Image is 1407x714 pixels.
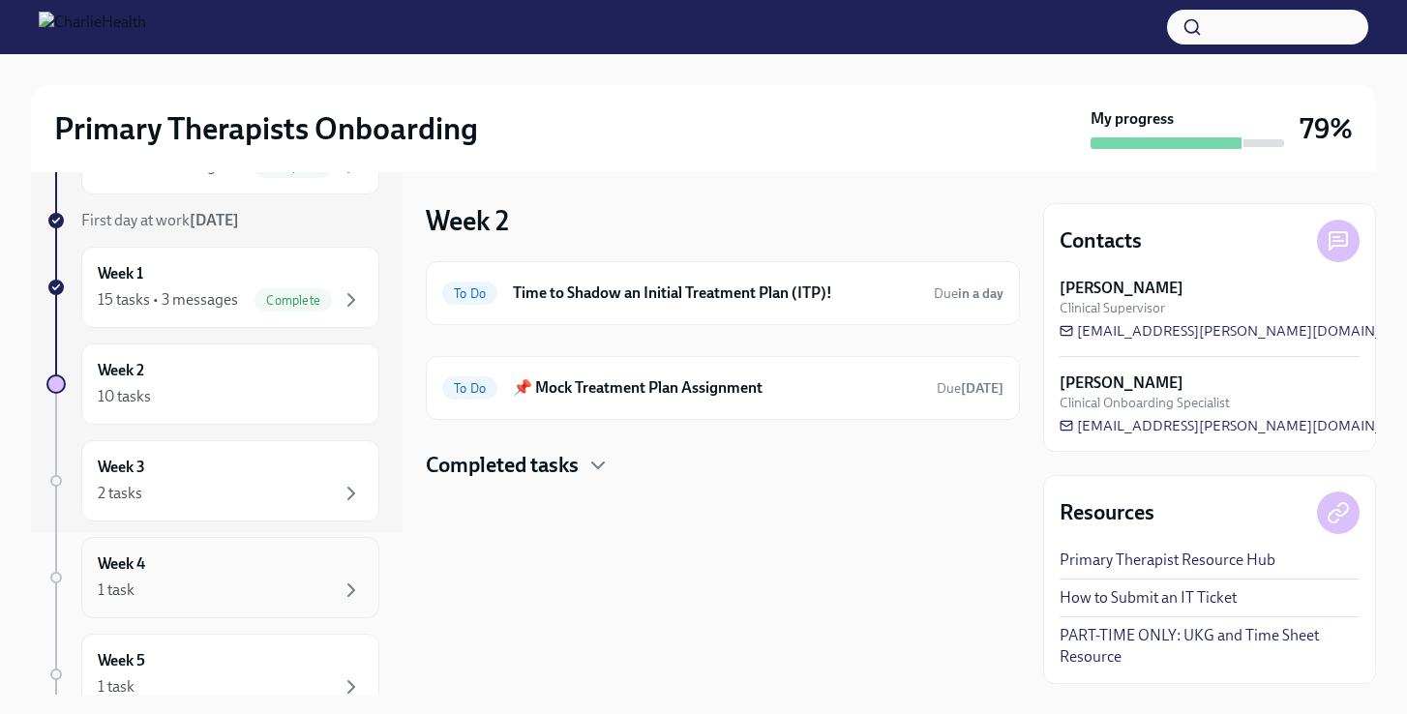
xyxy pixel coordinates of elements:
[46,247,379,328] a: Week 115 tasks • 3 messagesComplete
[1060,299,1165,317] span: Clinical Supervisor
[1060,587,1237,609] a: How to Submit an IT Ticket
[1060,372,1183,394] strong: [PERSON_NAME]
[426,203,509,238] h3: Week 2
[513,283,918,304] h6: Time to Shadow an Initial Treatment Plan (ITP)!
[1060,226,1142,255] h4: Contacts
[442,286,497,301] span: To Do
[98,457,145,478] h6: Week 3
[98,289,238,311] div: 15 tasks • 3 messages
[98,483,142,504] div: 2 tasks
[81,211,239,229] span: First day at work
[98,553,145,575] h6: Week 4
[190,211,239,229] strong: [DATE]
[39,12,146,43] img: CharlieHealth
[98,676,135,698] div: 1 task
[98,580,135,601] div: 1 task
[98,360,144,381] h6: Week 2
[98,263,143,284] h6: Week 1
[426,451,579,480] h4: Completed tasks
[1060,625,1360,668] a: PART-TIME ONLY: UKG and Time Sheet Resource
[442,372,1003,403] a: To Do📌 Mock Treatment Plan AssignmentDue[DATE]
[1060,394,1230,412] span: Clinical Onboarding Specialist
[254,293,332,308] span: Complete
[513,377,921,399] h6: 📌 Mock Treatment Plan Assignment
[46,440,379,521] a: Week 32 tasks
[1091,108,1174,130] strong: My progress
[961,380,1003,397] strong: [DATE]
[937,379,1003,398] span: August 22nd, 2025 09:00
[442,278,1003,309] a: To DoTime to Shadow an Initial Treatment Plan (ITP)!Duein a day
[46,210,379,231] a: First day at work[DATE]
[98,650,145,671] h6: Week 5
[46,343,379,425] a: Week 210 tasks
[98,386,151,407] div: 10 tasks
[1060,550,1275,571] a: Primary Therapist Resource Hub
[1060,278,1183,299] strong: [PERSON_NAME]
[46,537,379,618] a: Week 41 task
[426,451,1020,480] div: Completed tasks
[442,381,497,396] span: To Do
[1060,498,1154,527] h4: Resources
[934,284,1003,303] span: August 23rd, 2025 09:00
[958,285,1003,302] strong: in a day
[937,380,1003,397] span: Due
[934,285,1003,302] span: Due
[54,109,478,148] h2: Primary Therapists Onboarding
[1300,111,1353,146] h3: 79%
